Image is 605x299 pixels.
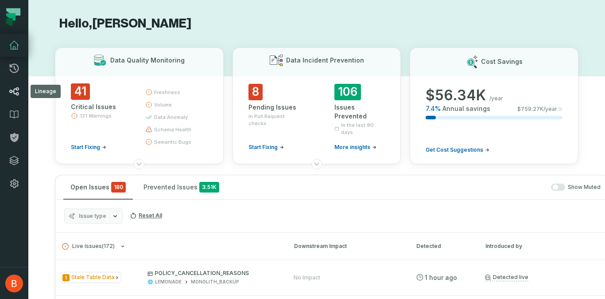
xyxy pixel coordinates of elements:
[154,138,191,146] span: semantic bugs
[80,112,112,119] span: 131 Warnings
[110,56,185,65] h3: Data Quality Monitoring
[63,175,133,199] button: Open Issues
[410,47,578,164] button: Cost Savings$56.34K/year7.4%Annual savings$759.27K/yearGet Cost Suggestions
[126,209,166,223] button: Reset All
[154,89,180,96] span: freshness
[248,144,278,151] span: Start Fixing
[426,87,486,104] span: $ 56.34K
[248,113,299,127] span: in Pull Request checks
[489,95,503,102] span: /year
[442,104,490,113] span: Annual savings
[199,182,219,193] span: 3.51K
[55,16,578,31] h1: Hello, [PERSON_NAME]
[71,83,90,100] span: 41
[294,242,400,250] div: Downstream Impact
[136,175,226,199] button: Prevented Issues
[155,279,182,285] div: LEMONADE
[248,144,284,151] a: Start Fixing
[230,184,601,191] div: Show Muted
[334,103,385,121] div: Issues Prevented
[426,146,483,153] span: Get Cost Suggestions
[286,56,364,65] h3: Data Incident Prevention
[517,106,557,113] span: $ 759.27K /year
[233,47,401,164] button: Data Incident Prevention8Pending Issuesin Pull Request checksStart Fixing106Issues PreventedIn th...
[485,274,528,281] a: Detected live
[62,243,115,250] span: Live Issues ( 172 )
[334,84,361,100] span: 106
[481,57,523,66] h3: Cost Savings
[294,274,320,281] div: No Impact
[5,275,23,292] img: avatar of Benjamin Jacobson
[31,85,61,98] div: Lineage
[416,242,469,250] div: Detected
[248,103,299,112] div: Pending Issues
[426,146,489,153] a: Get Cost Suggestions
[55,47,224,164] button: Data Quality Monitoring41Critical Issues131 WarningsStart Fixingfreshnessvolumedata anomalyschema...
[79,212,106,220] span: Issue type
[147,270,278,277] p: POLICY_CANCELLATION_REASONS
[111,182,126,193] span: critical issues and errors combined
[341,122,385,136] span: In the last 90 days
[154,114,188,121] span: data anomaly
[71,144,106,151] a: Start Fixing
[248,84,263,100] span: 8
[62,243,278,250] button: Live Issues(172)
[334,144,376,151] a: More insights
[426,104,441,113] span: 7.4 %
[191,279,239,285] div: MONOLITH_BACKUP
[71,144,100,151] span: Start Fixing
[154,101,172,108] span: volume
[425,274,457,281] relative-time: Sep 1, 2025, 9:40 PM EDT
[61,272,121,283] span: Issue Type
[154,126,191,133] span: schema health
[62,274,70,281] span: Severity
[334,144,370,151] span: More insights
[64,209,123,224] button: Issue type
[485,242,565,250] div: Introduced by
[71,102,129,111] div: Critical Issues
